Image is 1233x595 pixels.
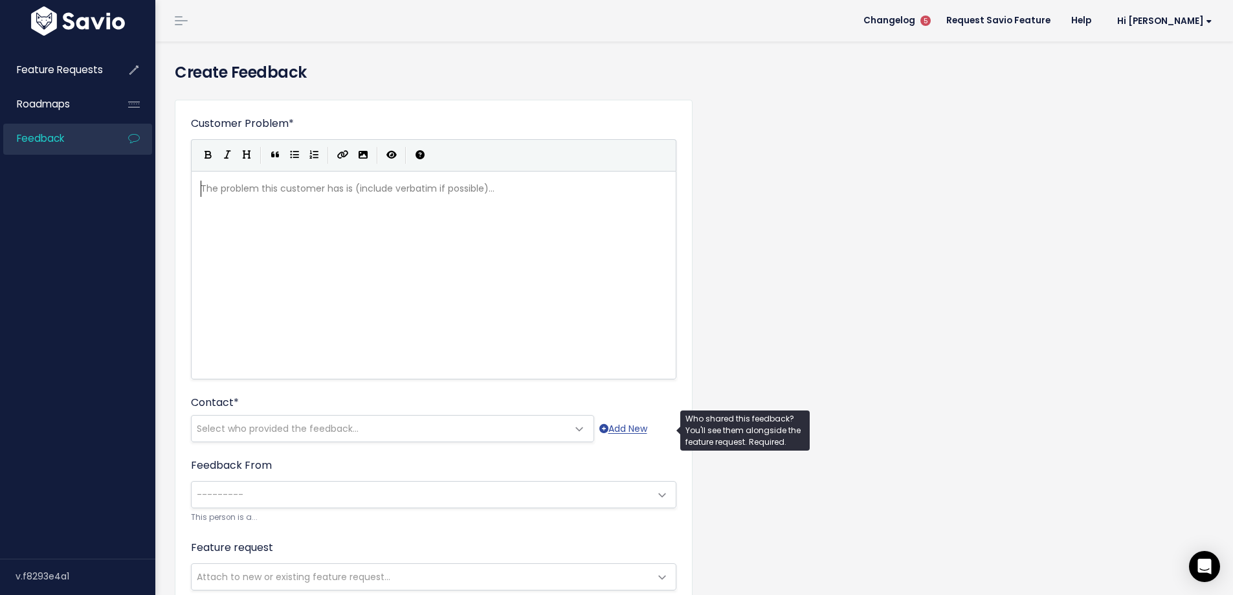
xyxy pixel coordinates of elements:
button: Heading [237,146,256,165]
span: Changelog [863,16,915,25]
button: Markdown Guide [410,146,430,165]
img: logo-white.9d6f32f41409.svg [28,6,128,36]
a: Hi [PERSON_NAME] [1102,11,1223,31]
h4: Create Feedback [175,61,1214,84]
a: Add New [599,421,647,437]
button: Italic [217,146,237,165]
span: Hi [PERSON_NAME] [1117,16,1212,26]
span: --------- [197,488,243,501]
i: | [405,147,406,163]
div: v.f8293e4a1 [16,559,155,593]
span: 5 [920,16,931,26]
div: Open Intercom Messenger [1189,551,1220,582]
button: Bold [198,146,217,165]
div: Who shared this feedback? You'll see them alongside the feature request. Required. [680,410,810,451]
span: Roadmaps [17,97,70,111]
i: | [260,147,261,163]
label: Contact [191,395,239,410]
button: Import an image [353,146,373,165]
label: Feature request [191,540,273,556]
small: This person is a... [191,511,676,524]
label: Feedback From [191,458,272,473]
span: Feature Requests [17,63,103,76]
button: Toggle Preview [382,146,401,165]
a: Feedback [3,124,107,153]
button: Create Link [333,146,353,165]
a: Roadmaps [3,89,107,119]
a: Feature Requests [3,55,107,85]
i: | [377,147,378,163]
button: Numbered List [304,146,324,165]
a: Request Savio Feature [936,11,1061,30]
button: Generic List [285,146,304,165]
span: Feedback [17,131,64,145]
label: Customer Problem [191,116,294,131]
a: Help [1061,11,1102,30]
span: Select who provided the feedback... [197,422,359,435]
button: Quote [265,146,285,165]
i: | [328,147,329,163]
span: Attach to new or existing feature request... [197,570,390,583]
